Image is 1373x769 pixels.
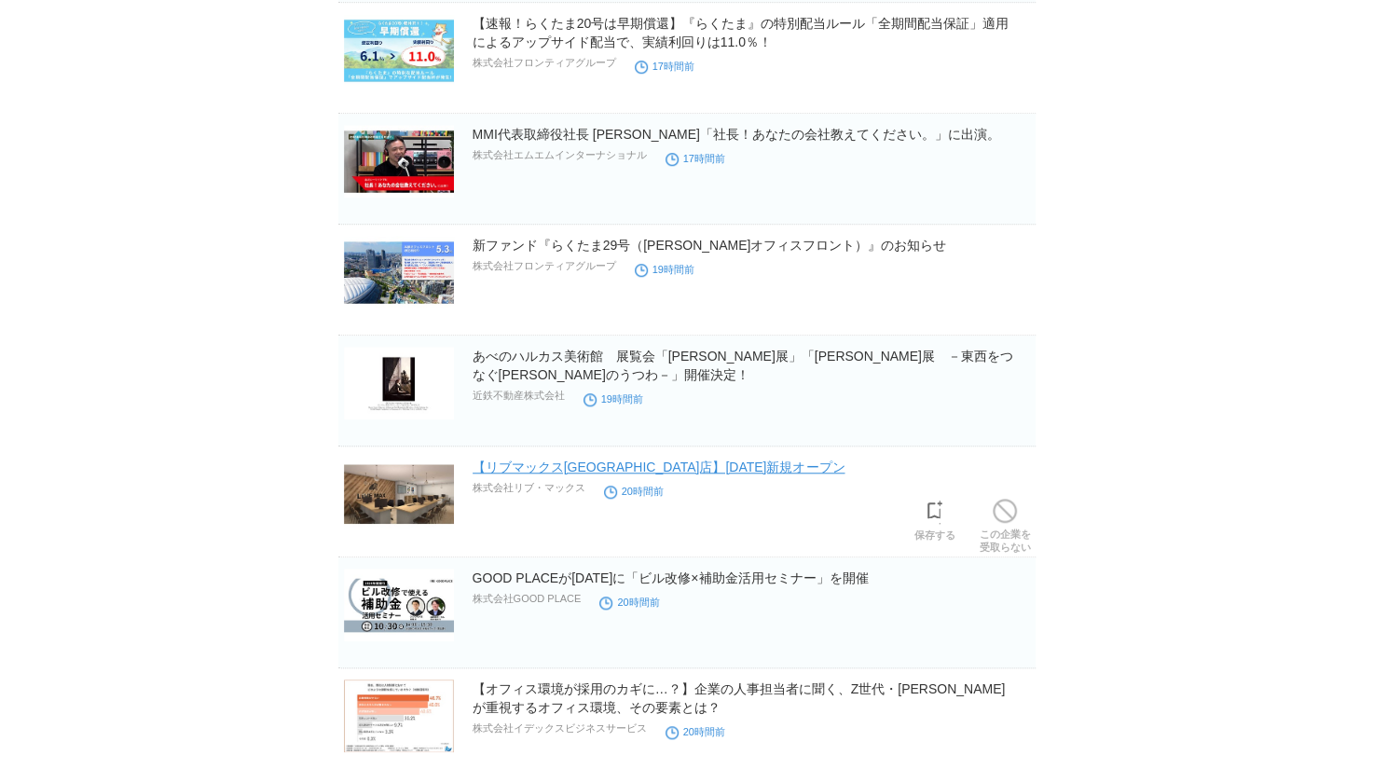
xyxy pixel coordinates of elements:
time: 17時間前 [635,61,694,72]
a: 【オフィス環境が採用のカギに…？】企業の人事担当者に聞く、Z世代・[PERSON_NAME]が重視するオフィス環境、その要素とは？ [473,681,1006,715]
img: 新ファンド『らくたま29号（本郷オフィスフロント）』のお知らせ [344,236,454,309]
time: 20時間前 [666,726,725,737]
a: 【リブマックス[GEOGRAPHIC_DATA]店】[DATE]新規オープン [473,460,845,474]
img: 【オフィス環境が採用のカギに…？】企業の人事担当者に聞く、Z世代・ミレニアル世代が重視するオフィス環境、その要素とは？ [344,680,454,752]
a: 保存する [914,495,955,542]
time: 19時間前 [584,393,643,405]
p: 株式会社フロンティアグループ [473,56,616,70]
p: 株式会社エムエムインターナショナル [473,148,647,162]
a: 新ファンド『らくたま29号（[PERSON_NAME]オフィスフロント）』のお知らせ [473,238,947,253]
img: 【速報！らくたま20号は早期償還】『らくたま』の特別配当ルール「全期間配当保証」適用によるアップサイド配当で、実績利回りは11.0％！ [344,14,454,87]
time: 20時間前 [599,597,659,608]
a: MMI代表取締役社長 [PERSON_NAME]「社長！あなたの会社教えてください。」に出演。 [473,127,1000,142]
a: 【速報！らくたま20号は早期償還】『らくたま』の特別配当ルール「全期間配当保証」適用によるアップサイド配当で、実績利回りは11.0％！ [473,16,1009,49]
a: この企業を受取らない [980,494,1031,554]
img: GOOD PLACEが10/30（木）に「ビル改修×補助金活用セミナー」を開催 [344,569,454,641]
a: GOOD PLACEが[DATE]に「ビル改修×補助金活用セミナー」を開催 [473,570,869,585]
p: 株式会社イデックスビジネスサービス [473,721,647,735]
p: 株式会社フロンティアグループ [473,259,616,273]
a: あべのハルカス美術館 展覧会「[PERSON_NAME]展」「[PERSON_NAME]展 －東西をつなぐ[PERSON_NAME]のうつわ－」開催決定！ [473,349,1013,382]
time: 20時間前 [604,486,664,497]
time: 17時間前 [666,153,725,164]
p: 近鉄不動産株式会社 [473,389,565,403]
img: MMI代表取締役社長 橋本修一「社長！あなたの会社教えてください。」に出演。 [344,125,454,198]
p: 株式会社GOOD PLACE [473,592,582,606]
p: 株式会社リブ・マックス [473,481,585,495]
img: 【リブマックス仙台駅前店】2025年10月15日（水）新規オープン [344,458,454,530]
img: あべのハルカス美術館 展覧会「アンドリュー・ワイエス展」「ルーシー・リー展 －東西をつなぐ優美のうつわ－」開催決定！ [344,347,454,419]
time: 19時間前 [635,264,694,275]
